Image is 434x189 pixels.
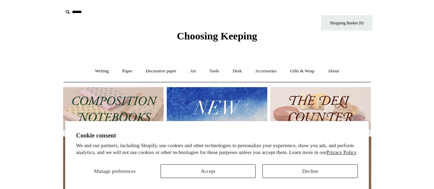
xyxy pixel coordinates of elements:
a: Choosing Keeping [177,36,257,40]
img: New.jpg__PID:f73bdf93-380a-4a35-bcfe-7823039498e1 [167,87,267,130]
a: Decorative paper [140,62,183,80]
a: Art [184,62,202,80]
a: About [321,62,345,80]
span: Manage preferences [94,168,136,174]
a: Writing [89,62,115,80]
button: Accept [161,164,256,178]
button: Manage preferences [76,164,154,178]
img: The Deli Counter [270,87,371,130]
a: Shopping Basket (0) [321,15,373,31]
p: We and our partners, including Shopify, use cookies and other technologies to personalize your ex... [76,142,358,156]
a: Tools [203,62,225,80]
h2: Cookie consent [76,132,358,139]
a: Paper [116,62,139,80]
a: Desk [226,62,248,80]
img: 202302 Composition ledgers.jpg__PID:69722ee6-fa44-49dd-a067-31375e5d54ec [63,87,164,130]
button: Decline [262,164,358,178]
a: Gifts & Wrap [284,62,320,80]
a: Privacy Policy [327,150,357,155]
a: Accessories [249,62,283,80]
span: Choosing Keeping [177,30,257,42]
